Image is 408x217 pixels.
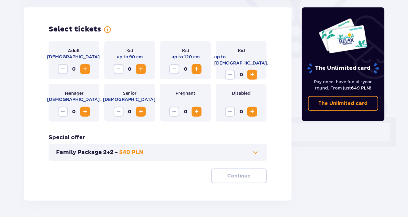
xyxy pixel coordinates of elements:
button: Family Package 2+2 -540 PLN [56,149,259,156]
p: Kid [182,48,189,54]
p: up to [DEMOGRAPHIC_DATA]. [214,54,268,66]
h2: Select tickets [49,25,101,34]
button: Increase [80,107,90,117]
button: Decrease [169,107,179,117]
button: Increase [247,107,257,117]
span: 0 [180,64,190,74]
p: The Unlimited card [307,63,380,74]
span: 0 [236,70,246,80]
p: Family Package 2+2 - [56,149,118,156]
button: Decrease [114,64,124,74]
span: 0 [125,64,135,74]
span: 0 [236,107,246,117]
button: Decrease [58,107,68,117]
p: Continue [227,173,250,179]
button: Decrease [225,70,235,80]
a: The Unlimited card [308,96,379,111]
img: Two entry cards to Suntago with the word 'UNLIMITED RELAX', featuring a white background with tro... [319,18,368,54]
p: Kid [126,48,133,54]
button: Increase [247,70,257,80]
p: Disabled [232,90,250,96]
span: 0 [69,64,79,74]
p: Senior [123,90,137,96]
button: Increase [192,107,202,117]
p: up to 120 cm [171,54,200,60]
p: [DEMOGRAPHIC_DATA]. [47,54,101,60]
button: Decrease [169,64,179,74]
span: 649 PLN [351,86,370,90]
p: Kid [238,48,245,54]
button: Increase [136,64,146,74]
p: The Unlimited card [319,100,368,107]
button: Increase [136,107,146,117]
p: Pregnant [176,90,195,96]
span: 0 [69,107,79,117]
p: Pay once, have fun all-year round. From just ! [308,79,379,91]
p: 540 PLN [119,149,144,156]
button: Decrease [225,107,235,117]
button: Increase [192,64,202,74]
p: Teenager [64,90,84,96]
p: Adult [68,48,80,54]
span: 0 [125,107,135,117]
button: Decrease [58,64,68,74]
p: up to 90 cm [117,54,143,60]
h3: Special offer [49,134,85,141]
button: Increase [80,64,90,74]
button: Continue [211,169,267,183]
p: [DEMOGRAPHIC_DATA]. [103,96,157,102]
button: Decrease [114,107,124,117]
span: 0 [180,107,190,117]
p: [DEMOGRAPHIC_DATA]. [47,96,101,102]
